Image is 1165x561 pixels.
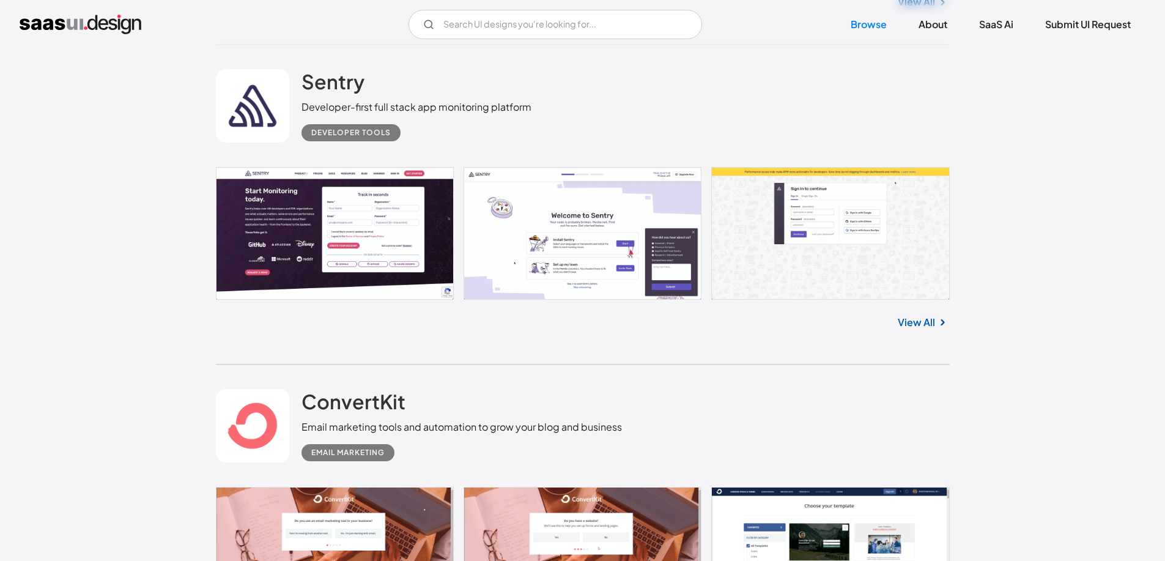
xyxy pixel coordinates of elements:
[1030,11,1145,38] a: Submit UI Request
[409,10,702,39] form: Email Form
[301,389,405,414] h2: ConvertKit
[20,15,141,34] a: home
[301,69,364,100] a: Sentry
[301,100,531,114] div: Developer-first full stack app monitoring platform
[301,389,405,420] a: ConvertKit
[409,10,702,39] input: Search UI designs you're looking for...
[311,125,391,140] div: Developer tools
[311,445,385,460] div: Email Marketing
[836,11,901,38] a: Browse
[964,11,1028,38] a: SaaS Ai
[301,69,364,94] h2: Sentry
[898,315,935,330] a: View All
[904,11,962,38] a: About
[301,420,622,434] div: Email marketing tools and automation to grow your blog and business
